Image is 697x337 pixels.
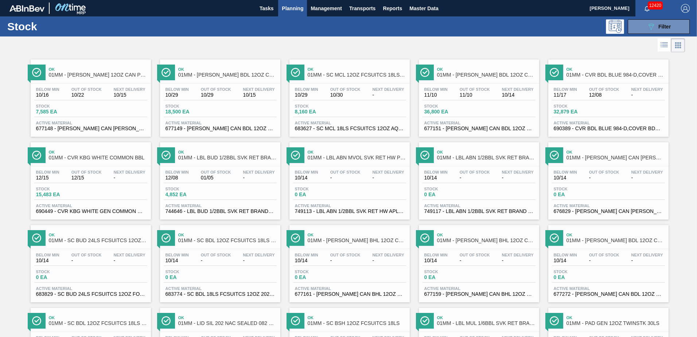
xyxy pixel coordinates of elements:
span: 7,585 EA [36,109,87,115]
span: Out Of Stock [201,87,231,92]
button: Notifications [635,3,659,13]
span: Ok [49,67,147,71]
span: 12420 [648,1,663,9]
span: 677149 - CARR CAN BDL 12OZ CAN PK 12/12 CAN 0924 [166,126,275,131]
span: 10/14 [554,258,577,263]
span: 4,852 EA [166,192,217,197]
a: ÍconeOk01MM - SC BDL 12OZ FCSUITCS 18LS SUMMER PROMO CAN PKBelow Min10/14Out Of Stock-Next Delive... [155,220,284,302]
span: 10/29 [295,92,318,98]
span: Below Min [36,87,59,92]
span: 0 EA [424,275,475,280]
span: Stock [295,270,346,274]
span: Tasks [258,4,274,13]
span: 12/08 [166,175,189,181]
a: ÍconeOk01MM - [PERSON_NAME] CAN [PERSON_NAME] 12OZ CAN PK 12/12 CAN 1023Below Min10/14Out Of Stoc... [543,137,672,220]
span: Ok [178,150,277,154]
span: Out Of Stock [460,170,490,174]
span: 01MM - CARR CAN BUD 12OZ CAN PK 12/12 CAN 1023 [566,155,665,160]
span: 01MM - SC BDL 12OZ FCSUITCS 18LS NFL PATRIOTS [49,321,147,326]
span: - [201,258,231,263]
span: Below Min [166,87,189,92]
span: 12/08 [589,92,619,98]
span: Stock [424,187,475,191]
img: Logout [681,4,690,13]
a: ÍconeOk01MM - [PERSON_NAME] BDL 12OZ CAN CAN PK 12/12 CANBelow Min10/29Out Of Stock10/29Next Deli... [155,54,284,137]
span: 677151 - CARR CAN BDL 12OZ 2025 TWNSTK 30/12 CAN [424,126,534,131]
span: 01MM - SC BDL 12OZ FCSUITCS 18LS SUMMER PROMO CAN PK [178,238,277,243]
span: 36,800 EA [424,109,475,115]
span: 10/14 [554,175,577,181]
span: Active Material [166,286,275,291]
span: 10/29 [166,92,189,98]
span: - [589,258,619,263]
span: 12/15 [36,175,59,181]
span: 677161 - CARR CAN BHL 12OZ FARMING TWNSTK 30/12 C [295,291,404,297]
div: Card Vision [671,38,685,52]
span: 01MM - CARR BDL 12OZ CAN TWNSTK 30/12 CAN-Aqueous [437,72,536,78]
span: Stock [424,104,475,108]
span: 10/14 [295,258,318,263]
button: Filter [628,19,690,34]
span: Ok [308,315,406,320]
h1: Stock [7,22,116,31]
span: Ok [49,150,147,154]
span: Out Of Stock [330,253,361,257]
span: Next Delivery [373,253,404,257]
span: Next Delivery [502,170,534,174]
span: 10/30 [330,92,361,98]
span: Out Of Stock [460,253,490,257]
span: Master Data [409,4,438,13]
span: Next Delivery [114,253,145,257]
span: 10/14 [36,258,59,263]
span: Below Min [295,253,318,257]
img: Ícone [161,151,171,160]
span: Next Delivery [631,253,663,257]
span: 15,483 EA [36,192,87,197]
span: 01MM - CARR BHL 12OZ CAN 12/12 CAN PK FARMING PROMO [437,238,536,243]
span: Next Delivery [373,87,404,92]
span: 10/22 [71,92,102,98]
span: Ok [437,315,536,320]
a: ÍconeOk01MM - SC BUD 24LS FCSUITCS 12OZ FOLDS OF HONOBelow Min10/14Out Of Stock-Next Delivery-Sto... [25,220,155,302]
span: Out Of Stock [330,170,361,174]
a: ÍconeOk01MM - LBL ABN MVOL SVK RET HW PPS #3 5.0%Below Min10/14Out Of Stock-Next Delivery-Stock0 ... [284,137,413,220]
span: 32,879 EA [554,109,605,115]
img: Ícone [161,233,171,243]
span: Active Material [554,121,663,125]
span: Active Material [295,204,404,208]
span: 0 EA [295,275,346,280]
span: - [243,258,275,263]
span: Below Min [166,170,189,174]
span: Active Material [166,121,275,125]
span: Next Delivery [631,170,663,174]
a: ÍconeOk01MM - CVR KBG WHITE COMMON BBLBelow Min12/15Out Of Stock12/15Next Delivery-Stock15,483 EA... [25,137,155,220]
span: Ok [308,150,406,154]
span: Stock [554,270,605,274]
span: Active Material [554,286,663,291]
span: - [631,175,663,181]
img: Ícone [32,151,41,160]
span: Next Delivery [631,87,663,92]
span: Below Min [36,170,59,174]
span: 749113 - LBL ABN 1/2BBL SVK RET HW APL 0822 #3 4. [295,209,404,214]
img: Ícone [291,151,300,160]
span: 01MM - CARR BHL 12OZ CAN 30/12 CAN PK FARMING PROMO [308,238,406,243]
span: 677159 - CARR CAN BHL 12OZ FARMING CAN PK 12/12 C [424,291,534,297]
span: Next Delivery [243,87,275,92]
span: 01/05 [201,175,231,181]
span: 18,500 EA [166,109,217,115]
span: Out Of Stock [71,170,102,174]
span: Below Min [36,253,59,257]
span: 0 EA [36,275,87,280]
span: - [631,92,663,98]
span: 677272 - CARR CAN BDL 12OZ NFL SHIELD TWNSTK 30/1 [554,291,663,297]
span: - [373,92,404,98]
a: ÍconeOk01MM - SC MCL 12OZ FCSUITCS 18LS AQUEOUS COATINGBelow Min10/29Out Of Stock10/30Next Delive... [284,54,413,137]
span: Stock [295,187,346,191]
span: - [631,258,663,263]
span: Stock [36,104,87,108]
span: Below Min [424,87,448,92]
span: Next Delivery [502,87,534,92]
span: Active Material [424,286,534,291]
span: 749117 - LBL ABN 1/2BBL SVK RET BRAND PPS 0822 #4 [424,209,534,214]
